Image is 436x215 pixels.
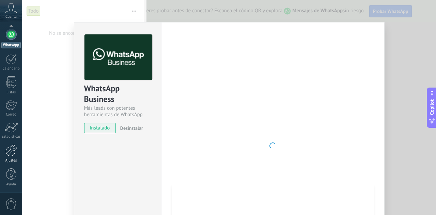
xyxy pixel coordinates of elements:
div: WhatsApp Business [84,83,151,105]
div: Más leads con potentes herramientas de WhatsApp [84,105,151,118]
div: Estadísticas [1,135,21,139]
span: instalado [84,123,115,133]
div: Listas [1,90,21,95]
img: logo_main.png [84,34,152,80]
span: Cuenta [5,15,17,19]
span: Copilot [429,99,435,115]
span: Desinstalar [120,125,143,131]
button: Desinstalar [118,123,143,133]
div: Ajustes [1,158,21,163]
div: Correo [1,112,21,117]
div: WhatsApp [1,42,21,48]
div: Ayuda [1,182,21,187]
div: Calendario [1,66,21,71]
